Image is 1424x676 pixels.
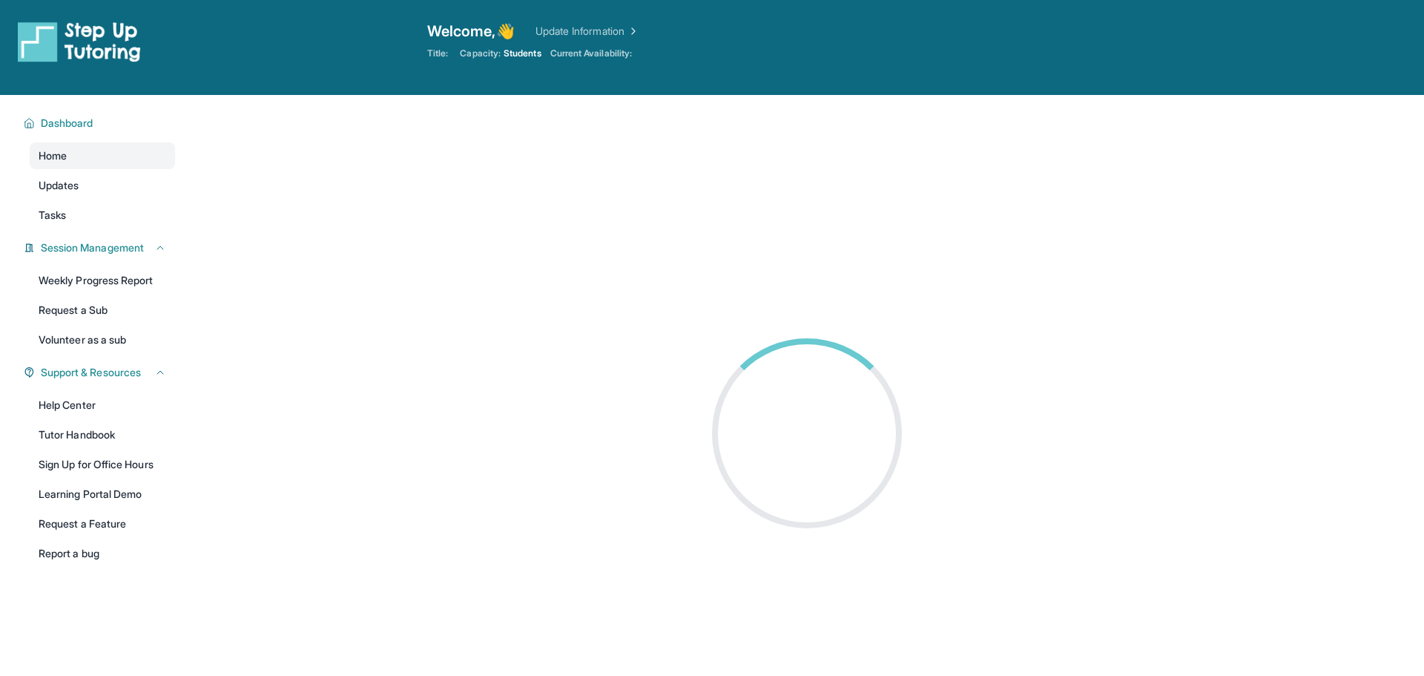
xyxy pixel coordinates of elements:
[624,24,639,39] img: Chevron Right
[30,142,175,169] a: Home
[35,116,166,131] button: Dashboard
[427,47,448,59] span: Title:
[535,24,639,39] a: Update Information
[30,172,175,199] a: Updates
[30,481,175,508] a: Learning Portal Demo
[550,47,632,59] span: Current Availability:
[41,116,93,131] span: Dashboard
[35,365,166,380] button: Support & Resources
[18,21,141,62] img: logo
[39,148,67,163] span: Home
[30,392,175,419] a: Help Center
[41,365,141,380] span: Support & Resources
[460,47,501,59] span: Capacity:
[30,297,175,324] a: Request a Sub
[30,451,175,478] a: Sign Up for Office Hours
[427,21,515,42] span: Welcome, 👋
[30,326,175,353] a: Volunteer as a sub
[39,178,79,193] span: Updates
[39,208,66,223] span: Tasks
[30,267,175,294] a: Weekly Progress Report
[30,202,175,229] a: Tasks
[30,511,175,537] a: Request a Feature
[41,240,144,255] span: Session Management
[504,47,541,59] span: Students
[30,421,175,448] a: Tutor Handbook
[30,540,175,567] a: Report a bug
[35,240,166,255] button: Session Management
